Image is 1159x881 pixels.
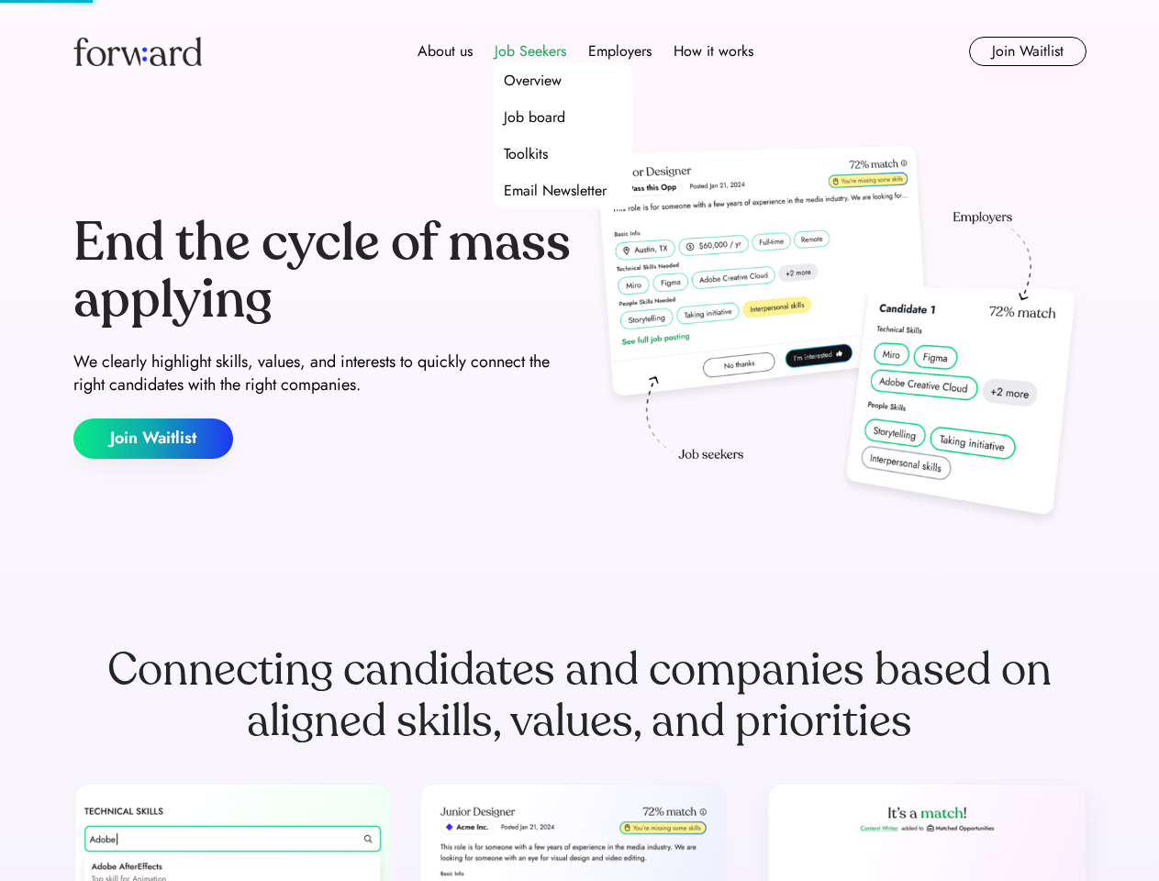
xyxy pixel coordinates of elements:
[73,644,1087,747] div: Connecting candidates and companies based on aligned skills, values, and priorities
[418,40,473,62] div: About us
[588,40,652,62] div: Employers
[73,418,233,459] button: Join Waitlist
[504,70,562,92] div: Overview
[73,215,573,328] div: End the cycle of mass applying
[504,143,548,165] div: Toolkits
[587,139,1087,534] img: hero-image.png
[73,351,573,396] div: We clearly highlight skills, values, and interests to quickly connect the right candidates with t...
[674,40,753,62] div: How it works
[495,40,566,62] div: Job Seekers
[73,37,202,66] img: Forward logo
[969,37,1087,66] button: Join Waitlist
[504,180,607,202] div: Email Newsletter
[504,106,565,128] div: Job board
